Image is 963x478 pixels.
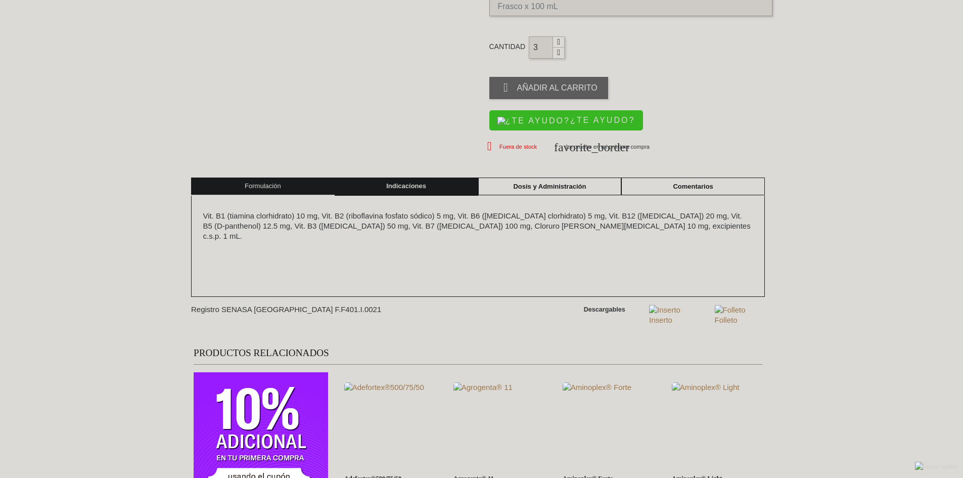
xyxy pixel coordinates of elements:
[649,305,680,324] a: Inserto
[478,178,622,195] a: Dosis y Administración
[497,117,570,125] img: ¿TE AYUDO?
[554,141,566,153] i: favorite_border
[554,144,650,150] span: Lo pruebo en mi próxima compra
[915,462,957,472] img: Volver arriba
[489,41,526,52] label: Cantidad
[500,82,512,95] i: 
[194,345,762,365] h2: Productos relacionados
[563,382,655,458] img: Aminoplex® Forte
[191,178,335,195] a: Formulación
[203,211,753,241] p: Vit. B1 (tiamina clorhidrato) 10 mg, Vit. B2 (riboflavina fosfato sódico) 5 mg, Vit. B6 ([MEDICAL...
[649,305,680,315] img: Inserto
[672,382,764,458] img: Aminoplex® Light
[529,36,553,59] input: Cantidad
[453,382,546,458] img: Agrogenta® 11
[487,141,537,153] span: Fuera de stock
[335,178,478,196] a: Indicaciones
[344,382,437,458] img: Adefortex®500/75/50
[489,77,608,99] button: Añadir al carrito
[584,306,625,313] strong: Descargables
[715,305,746,315] img: Folleto
[621,178,765,195] a: Comentarios
[5,368,174,473] iframe: Brevo live chat
[184,305,576,315] div: Registro SENASA [GEOGRAPHIC_DATA] F.F401.I.0021
[489,110,644,131] button: ¿TE AYUDO?
[487,141,499,153] i: 
[715,305,746,324] a: Folleto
